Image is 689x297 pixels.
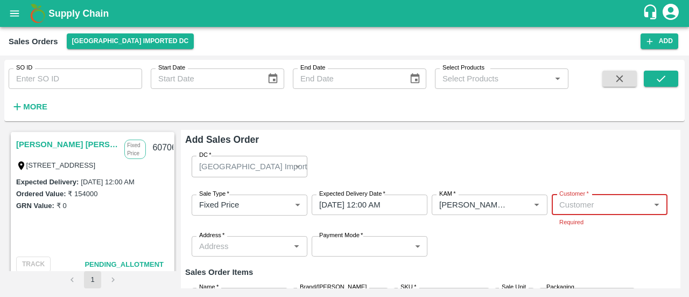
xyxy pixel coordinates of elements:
label: Select Products [442,64,484,72]
p: Required [559,217,660,227]
label: Name [199,283,219,292]
label: [DATE] 12:00 AM [81,178,134,186]
label: ₹ 154000 [68,190,97,198]
h6: Add Sales Order [185,132,676,147]
label: Ordered Value: [16,190,66,198]
label: GRN Value: [16,202,54,210]
a: Supply Chain [48,6,642,21]
button: page 1 [84,271,101,288]
input: Start Date [151,68,258,89]
button: Choose date [263,68,283,89]
p: Fixed Price [199,199,239,211]
span: Pending_Allotment [85,260,164,268]
label: Sale Type [199,190,229,198]
button: open drawer [2,1,27,26]
div: account of current user [661,2,680,25]
button: Open [290,239,304,253]
input: End Date [293,68,400,89]
div: Sales Orders [9,34,58,49]
a: [PERSON_NAME] [PERSON_NAME] Sugdare [16,137,119,151]
label: KAM [439,190,456,198]
label: SO ID [16,64,32,72]
label: Expected Delivery : [16,178,79,186]
strong: More [23,102,47,111]
label: Customer [559,190,589,198]
label: Brand/[PERSON_NAME] [300,283,367,292]
label: SKU [400,283,416,292]
label: Expected Delivery Date [319,190,385,198]
input: Choose date, selected date is Oct 13, 2025 [312,195,420,215]
button: Open [551,72,565,86]
div: customer-support [642,4,661,23]
button: Open [530,198,544,212]
b: Supply Chain [48,8,109,19]
label: [STREET_ADDRESS] [26,161,96,169]
label: Address [199,231,224,240]
input: Select Products [438,72,547,86]
nav: pagination navigation [62,271,123,288]
label: DC [199,151,212,160]
p: Fixed Price [124,140,146,159]
label: ₹ 0 [57,202,67,210]
button: Choose date [405,68,425,89]
label: Payment Mode [319,231,363,240]
input: Customer [555,198,646,212]
button: Select DC [67,33,194,49]
label: Start Date [158,64,185,72]
label: End Date [300,64,325,72]
input: KAM [435,198,512,212]
button: More [9,98,50,116]
input: Enter SO ID [9,68,142,89]
div: 607069 [146,135,187,161]
img: logo [27,3,48,24]
strong: Sales Order Items [185,268,253,277]
label: Sale Unit [502,283,526,292]
input: Address [195,239,286,253]
label: Packaging [546,283,574,292]
button: Add [641,33,678,49]
p: [GEOGRAPHIC_DATA] Imported DC [199,161,330,172]
button: Open [650,198,664,212]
